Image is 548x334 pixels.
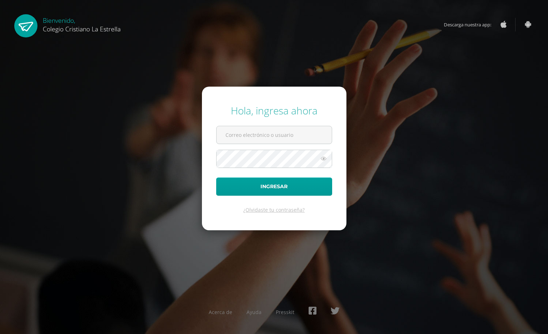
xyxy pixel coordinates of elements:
span: Colegio Cristiano La Estrella [43,25,121,33]
a: Ayuda [247,309,262,315]
div: Bienvenido, [43,14,121,33]
span: Descarga nuestra app: [444,18,498,31]
button: Ingresar [216,178,332,196]
div: Hola, ingresa ahora [216,104,332,117]
a: Presskit [276,309,294,315]
a: Acerca de [209,309,232,315]
input: Correo electrónico o usuario [217,126,332,144]
a: ¿Olvidaste tu contraseña? [243,206,305,213]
